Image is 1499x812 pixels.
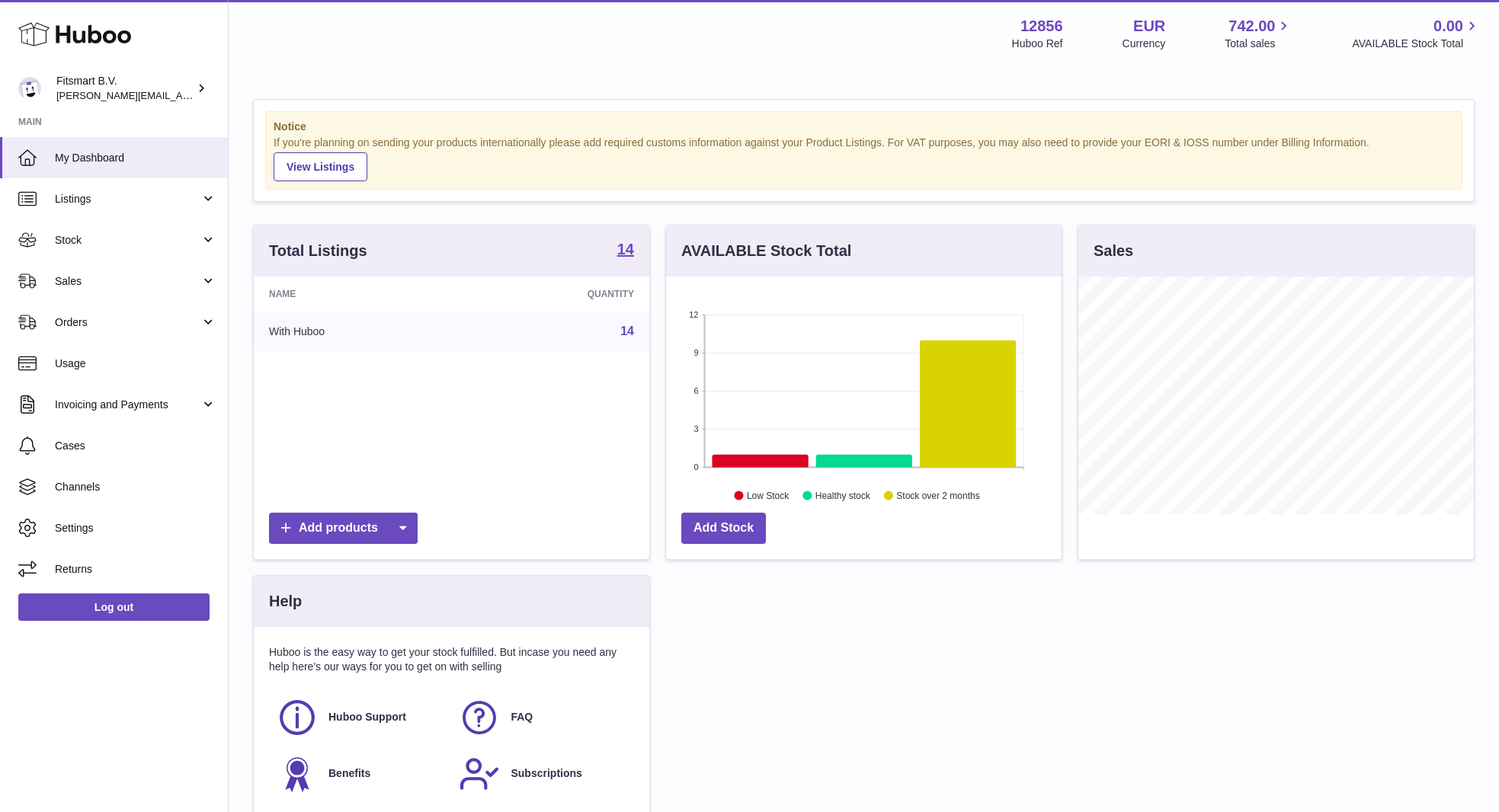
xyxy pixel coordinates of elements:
span: Channels [55,480,216,494]
p: Huboo is the easy way to get your stock fulfilled. But incase you need any help here's our ways f... [269,645,634,674]
text: 6 [693,386,698,395]
span: Invoicing and Payments [55,398,200,412]
span: AVAILABLE Stock Total [1352,37,1481,51]
a: FAQ [459,697,626,738]
span: Returns [55,562,216,577]
h3: AVAILABLE Stock Total [681,241,851,261]
th: Quantity [463,277,649,312]
div: Currency [1123,37,1166,51]
div: Fitsmart B.V. [56,74,194,103]
td: With Huboo [254,312,463,351]
span: Huboo Support [328,710,406,724]
span: Sales [55,274,200,289]
h3: Help [269,591,302,612]
a: 742.00 Total sales [1225,16,1292,51]
text: 9 [693,348,698,357]
span: Settings [55,521,216,535]
a: Add products [269,513,418,544]
a: 14 [617,241,634,260]
text: Low Stock [747,490,790,500]
th: Name [254,277,463,312]
span: FAQ [511,710,533,724]
span: Usage [55,356,216,371]
text: 12 [689,310,698,319]
strong: Notice [274,120,1454,134]
a: Subscriptions [459,753,626,794]
text: 0 [693,462,698,472]
h3: Total Listings [269,241,367,261]
a: Log out [18,593,210,621]
span: My Dashboard [55,151,216,165]
span: 0.00 [1433,16,1463,37]
a: View Listings [274,152,367,181]
a: Huboo Support [277,697,444,738]
text: Healthy stock [815,490,871,500]
span: Listings [55,192,200,206]
span: Total sales [1225,37,1292,51]
text: 3 [693,424,698,433]
text: Stock over 2 months [896,490,979,500]
div: If you're planning on sending your products internationally please add required customs informati... [274,136,1454,181]
div: Huboo Ref [1012,37,1063,51]
span: Benefits [328,766,370,781]
span: Cases [55,439,216,453]
span: Stock [55,233,200,248]
span: [PERSON_NAME][EMAIL_ADDRESS][DOMAIN_NAME] [56,89,306,101]
strong: 12856 [1020,16,1063,37]
h3: Sales [1094,241,1133,261]
span: 742.00 [1228,16,1275,37]
span: Orders [55,315,200,330]
a: 14 [620,324,634,337]
strong: EUR [1133,16,1165,37]
a: 0.00 AVAILABLE Stock Total [1352,16,1481,51]
span: Subscriptions [511,766,581,781]
strong: 14 [617,241,634,257]
a: Benefits [277,753,444,794]
img: jonathan@leaderoo.com [18,77,41,100]
a: Add Stock [681,513,766,544]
